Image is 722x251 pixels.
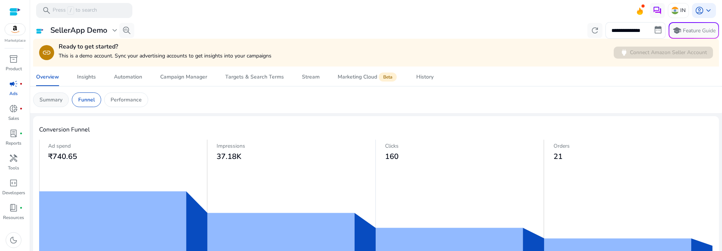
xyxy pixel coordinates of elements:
[302,74,320,80] div: Stream
[590,26,599,35] span: refresh
[48,142,208,150] p: Ad spend
[3,214,24,221] p: Resources
[2,189,25,196] p: Developers
[6,65,22,72] p: Product
[9,79,18,88] span: campaign
[110,26,119,35] span: expand_more
[9,203,18,212] span: book_4
[39,125,713,134] h4: Conversion Funnel
[119,23,134,38] button: search_insights
[587,23,602,38] button: refresh
[9,104,18,113] span: donut_small
[20,82,23,85] span: fiber_manual_record
[59,43,272,50] h4: Ready to get started?
[9,129,18,138] span: lab_profile
[20,206,23,209] span: fiber_manual_record
[77,74,96,80] div: Insights
[50,26,107,35] h3: SellerApp Demo
[8,115,19,122] p: Sales
[680,4,686,17] p: IN
[36,74,59,80] div: Overview
[9,154,18,163] span: handyman
[379,73,397,82] span: Beta
[669,22,719,39] button: schoolFeature Guide
[9,54,18,64] span: inventory_2
[683,27,716,35] p: Feature Guide
[217,142,376,150] p: Impressions
[9,178,18,187] span: code_blocks
[671,7,679,14] img: in.svg
[385,142,545,150] p: Clicks
[78,96,95,104] p: Funnel
[42,48,51,57] span: link
[39,96,62,104] p: Summary
[5,24,25,35] img: amazon.svg
[42,6,51,15] span: search
[122,26,131,35] span: search_insights
[8,165,19,171] p: Tools
[9,236,18,245] span: dark_mode
[554,151,563,162] span: 21
[338,74,398,80] div: Marketing Cloud
[385,151,399,162] span: 160
[554,142,713,150] p: Orders
[67,6,74,15] span: /
[9,90,18,97] p: Ads
[114,74,142,80] div: Automation
[695,6,704,15] span: account_circle
[53,6,97,15] p: Press to search
[672,26,681,35] span: school
[416,74,434,80] div: History
[160,74,207,80] div: Campaign Manager
[704,6,713,15] span: keyboard_arrow_down
[5,38,26,44] p: Marketplace
[217,151,241,162] span: 37.18K
[6,140,21,147] p: Reports
[20,107,23,110] span: fiber_manual_record
[20,132,23,135] span: fiber_manual_record
[111,96,142,104] p: Performance
[59,52,272,60] p: This is a demo account. Sync your advertising accounts to get insights into your campaigns
[225,74,284,80] div: Targets & Search Terms
[48,151,77,162] span: ₹740.65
